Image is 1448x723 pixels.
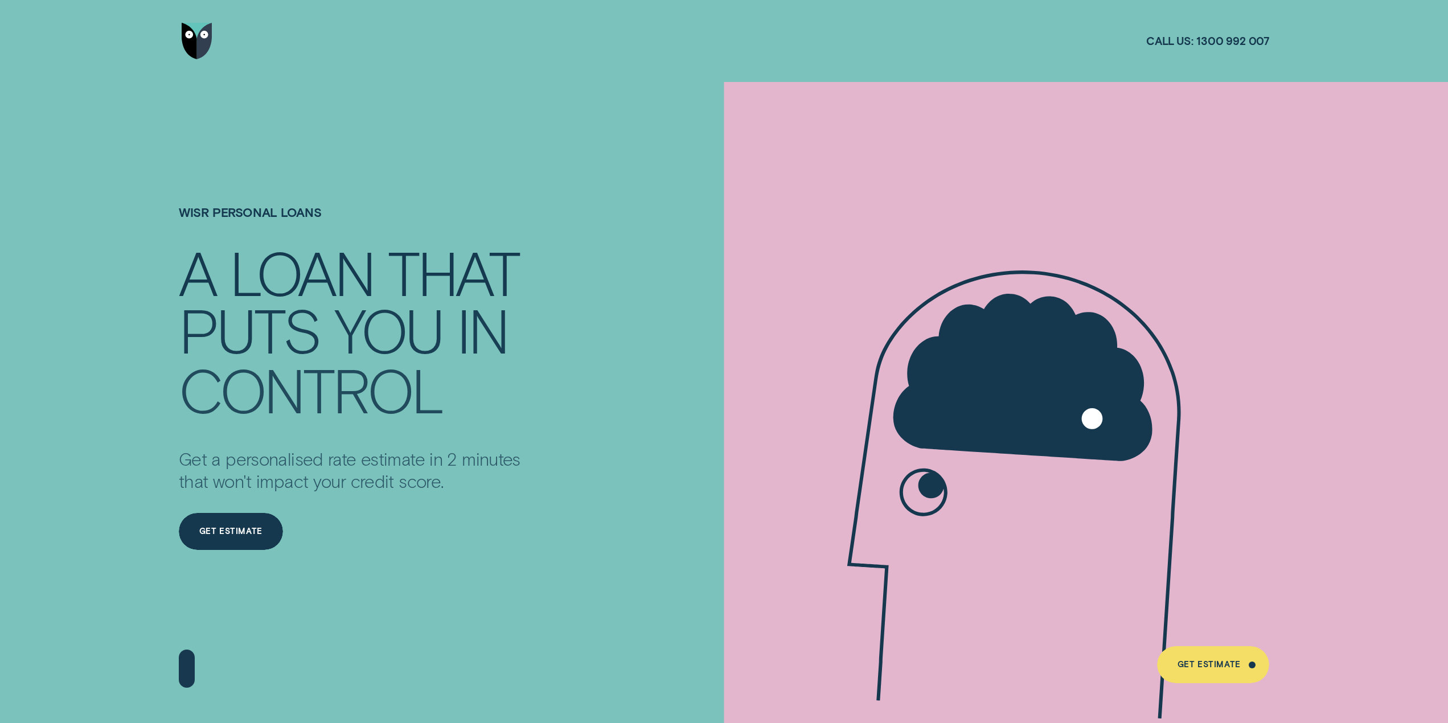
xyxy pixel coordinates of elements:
div: CONTROL [179,360,442,417]
h1: Wisr Personal Loans [179,205,534,243]
img: Wisr [182,23,212,60]
div: PUTS [179,301,320,358]
div: A [179,243,215,299]
div: THAT [388,243,519,299]
div: IN [457,301,507,358]
a: Call us:1300 992 007 [1146,34,1269,48]
span: 1300 992 007 [1196,34,1269,48]
a: Get Estimate [1157,646,1269,683]
div: YOU [334,301,442,358]
a: Get Estimate [179,513,283,550]
p: Get a personalised rate estimate in 2 minutes that won't impact your credit score. [179,447,534,492]
span: Call us: [1146,34,1193,48]
h4: A LOAN THAT PUTS YOU IN CONTROL [179,243,534,414]
div: LOAN [229,243,374,299]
